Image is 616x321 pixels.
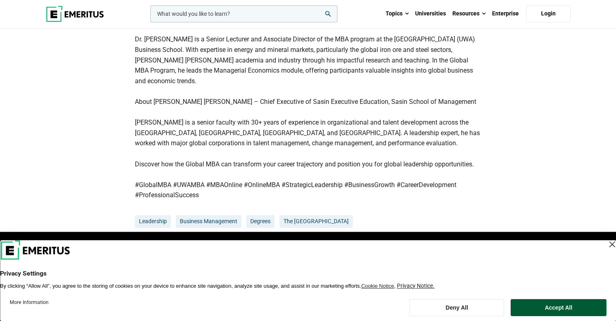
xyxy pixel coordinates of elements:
[246,215,275,228] a: Degrees
[150,5,337,22] input: woocommerce-product-search-field-0
[526,5,571,22] a: Login
[176,215,241,228] a: Business Management
[279,215,353,228] a: The [GEOGRAPHIC_DATA]
[135,215,171,228] a: Leadership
